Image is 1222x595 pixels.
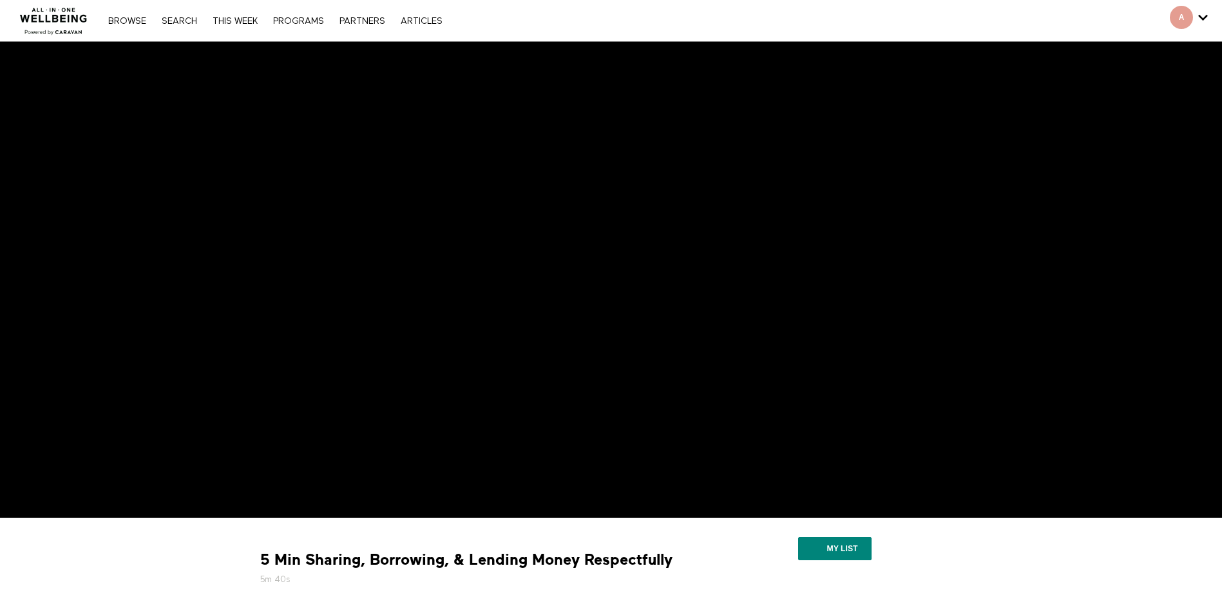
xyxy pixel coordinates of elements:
[267,17,330,26] a: PROGRAMS
[260,573,692,586] h5: 5m 40s
[798,537,871,560] button: My list
[260,550,673,570] strong: 5 Min Sharing, Borrowing, & Lending Money Respectfully
[155,17,204,26] a: Search
[333,17,392,26] a: PARTNERS
[206,17,264,26] a: THIS WEEK
[102,14,448,27] nav: Primary
[394,17,449,26] a: ARTICLES
[102,17,153,26] a: Browse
